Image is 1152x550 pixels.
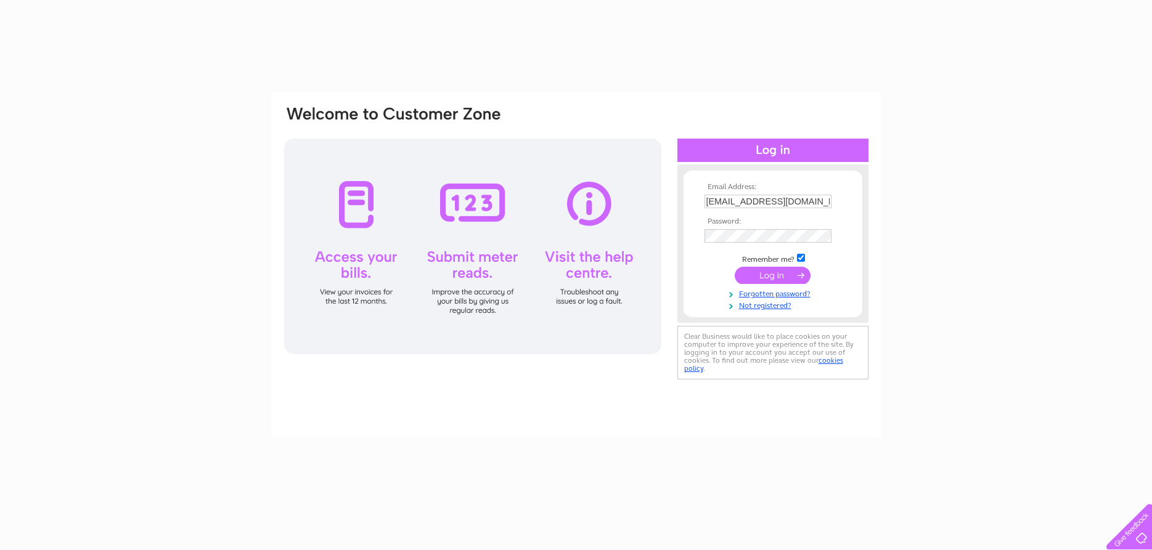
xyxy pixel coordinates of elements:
[677,326,868,379] div: Clear Business would like to place cookies on your computer to improve your experience of the sit...
[701,252,844,264] td: Remember me?
[701,217,844,226] th: Password:
[684,356,843,373] a: cookies policy
[705,287,844,299] a: Forgotten password?
[735,267,811,284] input: Submit
[701,183,844,192] th: Email Address:
[705,299,844,310] a: Not registered?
